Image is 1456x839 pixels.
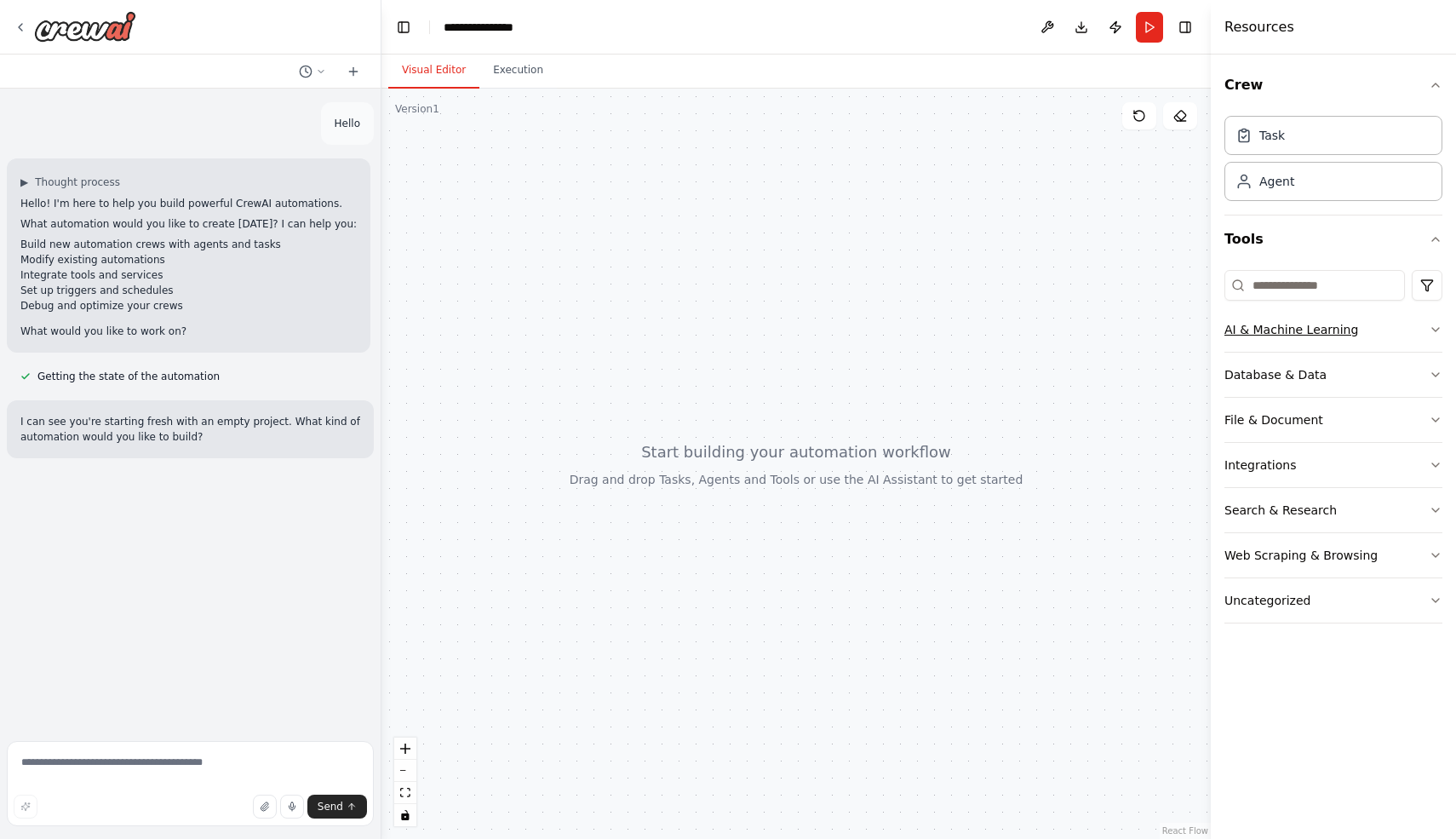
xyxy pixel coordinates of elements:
span: ▶ [20,175,28,189]
h4: Resources [1224,17,1294,37]
button: Click to speak your automation idea [280,795,304,819]
li: Build new automation crews with agents and tasks [20,237,357,252]
button: zoom out [394,760,416,782]
button: AI & Machine Learning [1224,307,1442,352]
span: Getting the state of the automation [37,370,220,383]
div: Version 1 [395,102,439,116]
div: Task [1259,127,1285,144]
nav: breadcrumb [444,19,531,36]
li: Modify existing automations [20,252,357,267]
button: Start a new chat [340,61,367,82]
button: Hide right sidebar [1173,15,1197,39]
div: React Flow controls [394,738,416,826]
button: toggle interactivity [394,804,416,826]
li: Set up triggers and schedules [20,283,357,298]
div: Web Scraping & Browsing [1224,547,1378,564]
button: Improve this prompt [14,795,37,819]
li: Integrate tools and services [20,267,357,283]
img: Logo [34,11,136,42]
button: Crew [1224,61,1442,109]
span: Send [318,800,343,813]
li: Debug and optimize your crews [20,298,357,313]
button: Upload files [253,795,277,819]
div: File & Document [1224,411,1323,428]
p: I can see you're starting fresh with an empty project. What kind of automation would you like to ... [20,414,360,445]
span: Thought process [35,175,120,189]
button: ▶Thought process [20,175,120,189]
div: Crew [1224,109,1442,215]
button: Visual Editor [388,53,479,89]
div: Search & Research [1224,502,1337,519]
button: Hide left sidebar [392,15,416,39]
button: fit view [394,782,416,804]
button: Web Scraping & Browsing [1224,533,1442,578]
p: Hello! I'm here to help you build powerful CrewAI automations. [20,196,357,211]
a: React Flow attribution [1162,826,1208,836]
div: Database & Data [1224,366,1327,383]
div: Agent [1259,173,1294,190]
div: AI & Machine Learning [1224,321,1358,338]
p: Hello [335,116,360,131]
button: Send [307,795,367,819]
button: Integrations [1224,443,1442,487]
p: What automation would you like to create [DATE]? I can help you: [20,216,357,232]
p: What would you like to work on? [20,324,357,339]
button: Tools [1224,215,1442,263]
div: Tools [1224,263,1442,637]
button: Execution [479,53,557,89]
button: Switch to previous chat [292,61,333,82]
div: Integrations [1224,457,1296,474]
button: Search & Research [1224,488,1442,532]
button: File & Document [1224,398,1442,442]
button: Uncategorized [1224,578,1442,623]
button: Database & Data [1224,353,1442,397]
button: zoom in [394,738,416,760]
div: Uncategorized [1224,592,1310,609]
